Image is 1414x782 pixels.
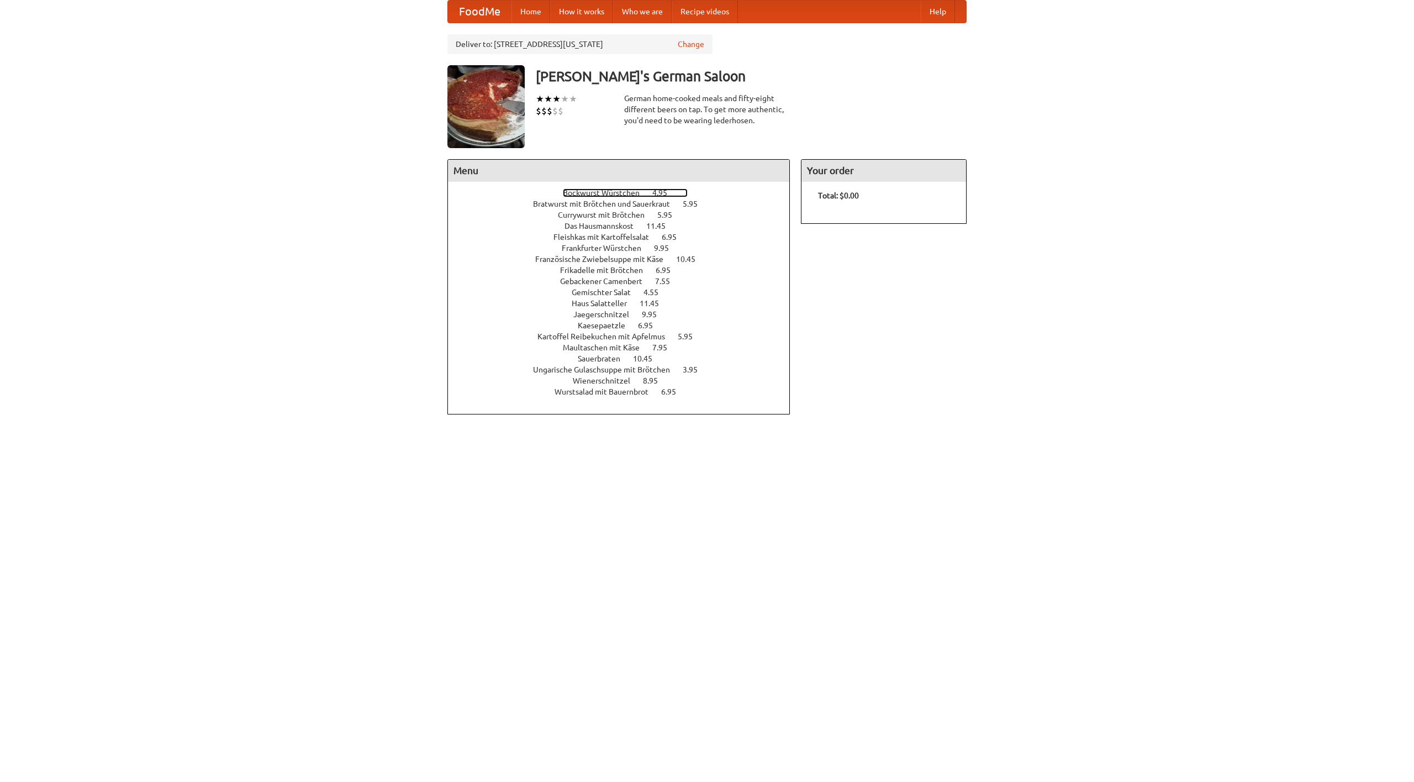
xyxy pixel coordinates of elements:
[646,222,677,230] span: 11.45
[558,211,693,219] a: Currywurst mit Brötchen 5.95
[801,160,966,182] h4: Your order
[553,233,697,242] a: Fleishkas mit Kartoffelsalat 6.95
[672,1,738,23] a: Recipe videos
[633,354,663,363] span: 10.45
[562,244,652,253] span: Frankfurter Würstchen
[652,343,678,352] span: 7.95
[563,343,688,352] a: Maultaschen mit Käse 7.95
[448,160,789,182] h4: Menu
[552,93,561,105] li: ★
[573,310,640,319] span: Jaegerschnitzel
[572,288,679,297] a: Gemischter Salat 4.55
[656,266,682,275] span: 6.95
[563,188,651,197] span: Bockwurst Würstchen
[613,1,672,23] a: Who we are
[652,188,678,197] span: 4.95
[572,299,679,308] a: Haus Salatteller 11.45
[553,233,660,242] span: Fleishkas mit Kartoffelsalat
[573,310,677,319] a: Jaegerschnitzel 9.95
[643,376,669,385] span: 8.95
[683,200,709,208] span: 5.95
[678,332,704,341] span: 5.95
[533,365,718,374] a: Ungarische Gulaschsuppe mit Brötchen 3.95
[535,255,674,264] span: Französische Zwiebelsuppe mit Käse
[533,200,718,208] a: Bratwurst mit Brötchen und Sauerkraut 5.95
[638,321,664,330] span: 6.95
[533,200,681,208] span: Bratwurst mit Brötchen und Sauerkraut
[533,365,681,374] span: Ungarische Gulaschsuppe mit Brötchen
[624,93,790,126] div: German home-cooked meals and fifty-eight different beers on tap. To get more authentic, you'd nee...
[564,222,645,230] span: Das Hausmannskost
[537,332,713,341] a: Kartoffel Reibekuchen mit Apfelmus 5.95
[564,222,686,230] a: Das Hausmannskost 11.45
[541,105,547,117] li: $
[536,65,967,87] h3: [PERSON_NAME]'s German Saloon
[560,266,654,275] span: Frikadelle mit Brötchen
[563,188,688,197] a: Bockwurst Würstchen 4.95
[643,288,669,297] span: 4.55
[536,105,541,117] li: $
[560,277,653,286] span: Gebackener Camenbert
[511,1,550,23] a: Home
[561,93,569,105] li: ★
[578,321,636,330] span: Kaesepaetzle
[537,332,676,341] span: Kartoffel Reibekuchen mit Apfelmus
[558,105,563,117] li: $
[578,354,631,363] span: Sauerbraten
[544,93,552,105] li: ★
[662,233,688,242] span: 6.95
[448,1,511,23] a: FoodMe
[550,1,613,23] a: How it works
[921,1,955,23] a: Help
[447,34,713,54] div: Deliver to: [STREET_ADDRESS][US_STATE]
[678,39,704,50] a: Change
[573,376,641,385] span: Wienerschnitzel
[676,255,706,264] span: 10.45
[536,93,544,105] li: ★
[447,65,525,148] img: angular.jpg
[552,105,558,117] li: $
[654,244,680,253] span: 9.95
[655,277,681,286] span: 7.55
[555,387,659,396] span: Wurstsalad mit Bauernbrot
[661,387,687,396] span: 6.95
[657,211,683,219] span: 5.95
[547,105,552,117] li: $
[573,376,678,385] a: Wienerschnitzel 8.95
[642,310,668,319] span: 9.95
[572,288,642,297] span: Gemischter Salat
[562,244,689,253] a: Frankfurter Würstchen 9.95
[560,266,691,275] a: Frikadelle mit Brötchen 6.95
[683,365,709,374] span: 3.95
[572,299,638,308] span: Haus Salatteller
[560,277,690,286] a: Gebackener Camenbert 7.55
[640,299,670,308] span: 11.45
[578,354,673,363] a: Sauerbraten 10.45
[558,211,656,219] span: Currywurst mit Brötchen
[563,343,651,352] span: Maultaschen mit Käse
[578,321,673,330] a: Kaesepaetzle 6.95
[535,255,716,264] a: Französische Zwiebelsuppe mit Käse 10.45
[569,93,577,105] li: ★
[555,387,697,396] a: Wurstsalad mit Bauernbrot 6.95
[818,191,859,200] b: Total: $0.00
